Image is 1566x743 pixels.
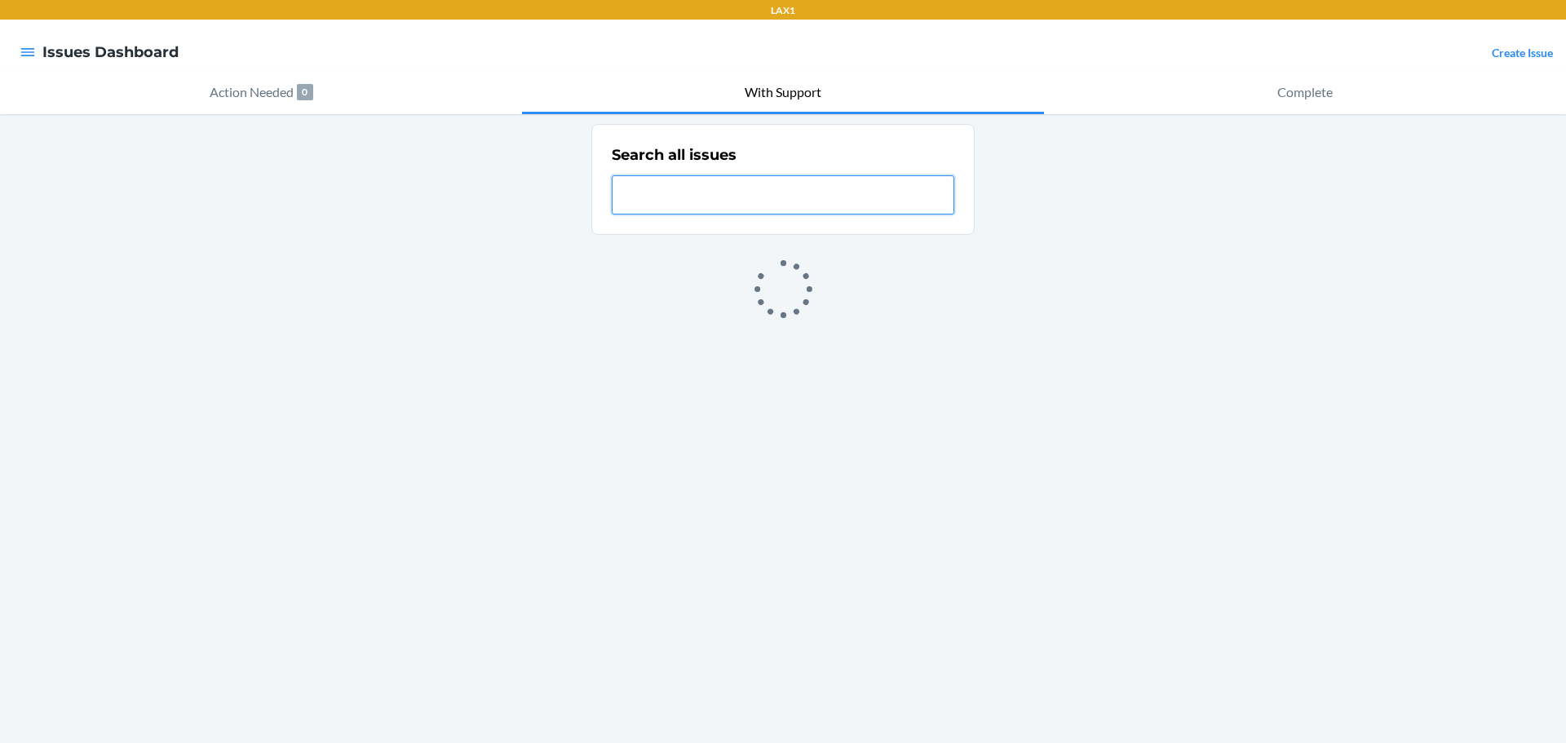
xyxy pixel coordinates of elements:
p: Complete [1277,82,1333,102]
p: With Support [745,82,821,102]
p: LAX1 [771,3,795,18]
p: 0 [297,84,313,100]
button: Complete [1044,72,1566,114]
button: With Support [522,72,1044,114]
a: Create Issue [1492,46,1553,60]
h4: Issues Dashboard [42,42,179,63]
p: Action Needed [210,82,294,102]
h2: Search all issues [612,144,737,166]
